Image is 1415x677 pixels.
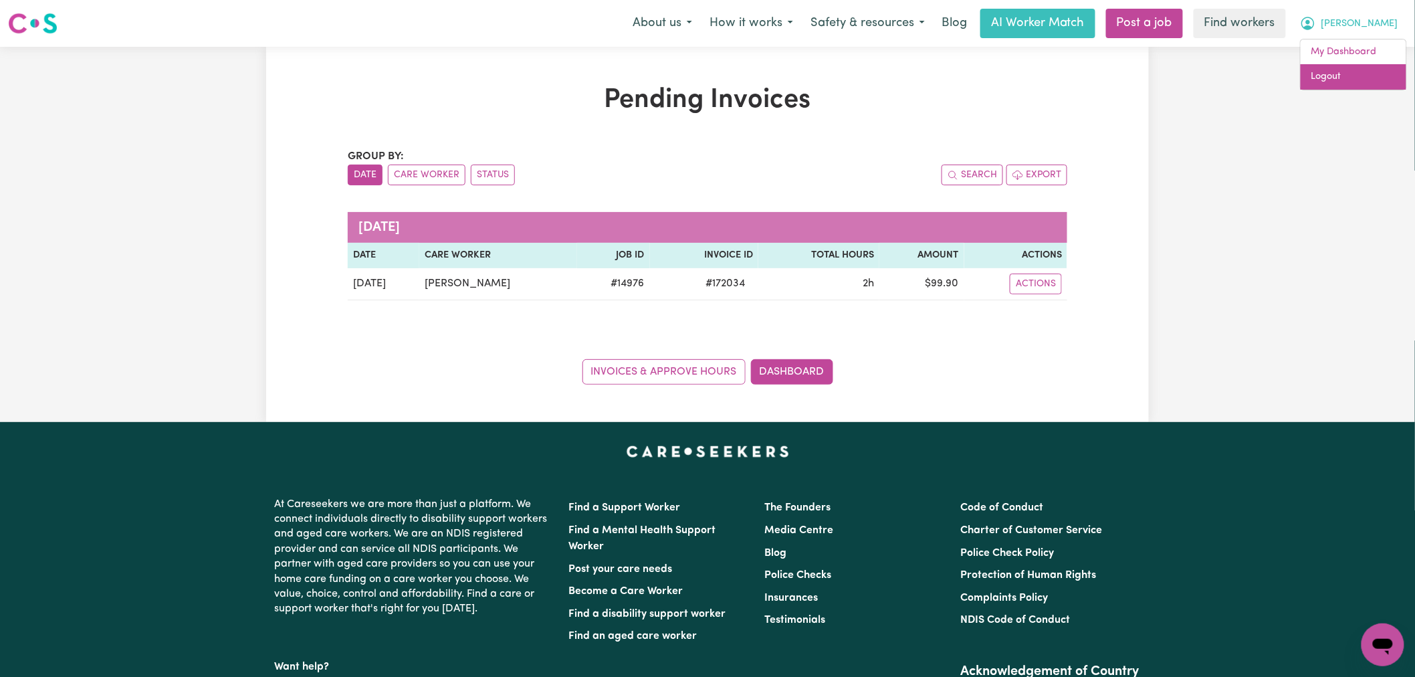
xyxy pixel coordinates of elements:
[1321,17,1398,31] span: [PERSON_NAME]
[348,165,383,185] button: sort invoices by date
[961,502,1044,513] a: Code of Conduct
[348,243,419,268] th: Date
[701,9,802,37] button: How it works
[1194,9,1286,38] a: Find workers
[274,492,552,622] p: At Careseekers we are more than just a platform. We connect individuals directly to disability su...
[388,165,465,185] button: sort invoices by care worker
[1300,39,1407,90] div: My Account
[697,276,753,292] span: # 172034
[764,525,833,536] a: Media Centre
[1301,39,1406,65] a: My Dashboard
[419,243,578,268] th: Care Worker
[568,564,672,575] a: Post your care needs
[348,268,419,300] td: [DATE]
[1106,9,1183,38] a: Post a job
[471,165,515,185] button: sort invoices by paid status
[764,502,831,513] a: The Founders
[964,243,1067,268] th: Actions
[961,570,1097,581] a: Protection of Human Rights
[582,359,746,385] a: Invoices & Approve Hours
[1010,274,1062,294] button: Actions
[1362,623,1404,666] iframe: Button to launch messaging window
[274,654,552,674] p: Want help?
[8,11,58,35] img: Careseekers logo
[348,212,1067,243] caption: [DATE]
[802,9,934,37] button: Safety & resources
[1291,9,1407,37] button: My Account
[863,278,874,289] span: 2 hours
[961,615,1071,625] a: NDIS Code of Conduct
[751,359,833,385] a: Dashboard
[348,151,404,162] span: Group by:
[942,165,1003,185] button: Search
[568,525,716,552] a: Find a Mental Health Support Worker
[577,243,649,268] th: Job ID
[764,615,825,625] a: Testimonials
[934,9,975,38] a: Blog
[627,446,789,457] a: Careseekers home page
[879,243,964,268] th: Amount
[764,570,831,581] a: Police Checks
[624,9,701,37] button: About us
[764,548,786,559] a: Blog
[419,268,578,300] td: [PERSON_NAME]
[961,548,1055,559] a: Police Check Policy
[568,631,697,642] a: Find an aged care worker
[650,243,759,268] th: Invoice ID
[961,525,1103,536] a: Charter of Customer Service
[8,8,58,39] a: Careseekers logo
[758,243,879,268] th: Total Hours
[764,593,818,603] a: Insurances
[1301,64,1406,90] a: Logout
[568,586,683,597] a: Become a Care Worker
[961,593,1049,603] a: Complaints Policy
[1006,165,1067,185] button: Export
[577,268,649,300] td: # 14976
[879,268,964,300] td: $ 99.90
[348,84,1067,116] h1: Pending Invoices
[568,609,726,619] a: Find a disability support worker
[568,502,680,513] a: Find a Support Worker
[980,9,1095,38] a: AI Worker Match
